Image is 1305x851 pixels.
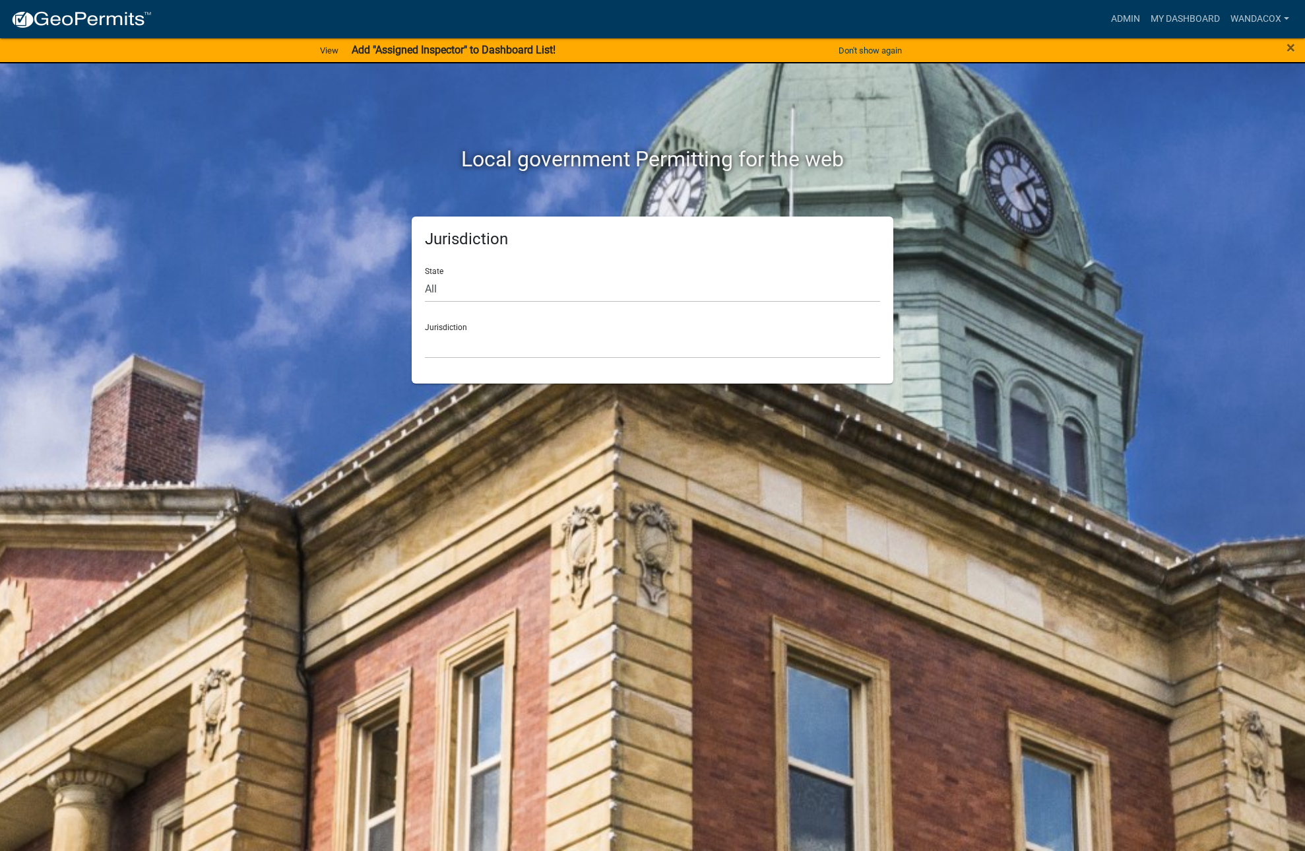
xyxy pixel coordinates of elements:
span: × [1287,38,1295,57]
button: Don't show again [833,40,907,61]
a: Admin [1106,7,1145,32]
a: WandaCox [1225,7,1294,32]
h2: Local government Permitting for the web [286,147,1019,172]
button: Close [1287,40,1295,55]
a: My Dashboard [1145,7,1225,32]
strong: Add "Assigned Inspector" to Dashboard List! [352,44,556,56]
h5: Jurisdiction [425,230,880,249]
a: View [315,40,344,61]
